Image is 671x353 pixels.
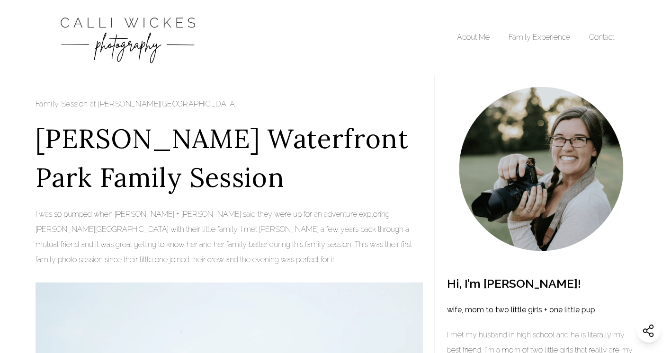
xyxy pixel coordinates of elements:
a: Contact [589,33,614,42]
img: Portrait of a lady in a downtown [447,75,635,263]
h2: Family Session at [PERSON_NAME][GEOGRAPHIC_DATA] [36,98,423,110]
button: Share this website [637,319,661,343]
a: About Me [457,33,490,42]
img: Calli Wickes Photography Logo [57,9,199,65]
h2: Hi, I’m [PERSON_NAME]! [447,275,635,293]
p: I was so pumped when [PERSON_NAME] + [PERSON_NAME] said they were up for an adventure exploring [... [36,207,423,267]
a: Calli Wickes Photography Home Page [57,9,199,65]
a: Family Experience [509,33,570,42]
h1: [PERSON_NAME] Waterfront Park Family Session [36,119,423,197]
h3: wife, mom to two little girls + one little pup [447,304,635,316]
